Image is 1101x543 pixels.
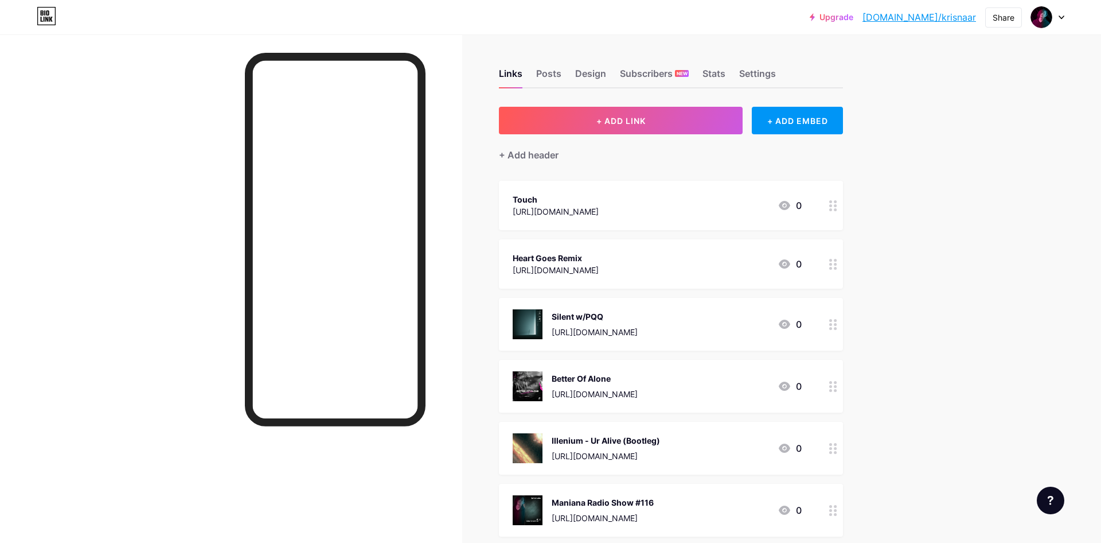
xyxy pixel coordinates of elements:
div: + Add header [499,148,559,162]
div: Links [499,67,522,87]
img: Better Of Alone [513,371,542,401]
div: Better Of Alone [552,373,638,385]
div: [URL][DOMAIN_NAME] [513,264,599,276]
div: [URL][DOMAIN_NAME] [552,450,660,462]
a: Upgrade [810,13,853,22]
div: Subscribers [620,67,689,87]
div: Heart Goes Remix [513,252,599,264]
a: [DOMAIN_NAME]/krisnaar [862,10,976,24]
div: Maniana Radio Show #116 [552,497,654,509]
div: Posts [536,67,561,87]
div: + ADD EMBED [752,107,843,134]
div: 0 [778,441,802,455]
div: Design [575,67,606,87]
div: Settings [739,67,776,87]
div: 0 [778,379,802,393]
img: Krisna Artha [1030,6,1052,28]
div: [URL][DOMAIN_NAME] [513,205,599,218]
div: 0 [778,199,802,212]
div: Silent w/PQQ [552,311,638,323]
div: Share [993,11,1014,24]
div: 0 [778,503,802,517]
img: Silent w/PQQ [513,309,542,339]
div: Touch [513,193,599,205]
span: NEW [677,70,688,77]
div: [URL][DOMAIN_NAME] [552,388,638,400]
img: Illenium - Ur Alive (Bootleg) [513,433,542,463]
div: [URL][DOMAIN_NAME] [552,512,654,524]
div: 0 [778,257,802,271]
div: Illenium - Ur Alive (Bootleg) [552,435,660,447]
div: Stats [702,67,725,87]
span: + ADD LINK [596,116,646,126]
div: 0 [778,317,802,331]
img: Maniana Radio Show #116 [513,495,542,525]
button: + ADD LINK [499,107,743,134]
div: [URL][DOMAIN_NAME] [552,326,638,338]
